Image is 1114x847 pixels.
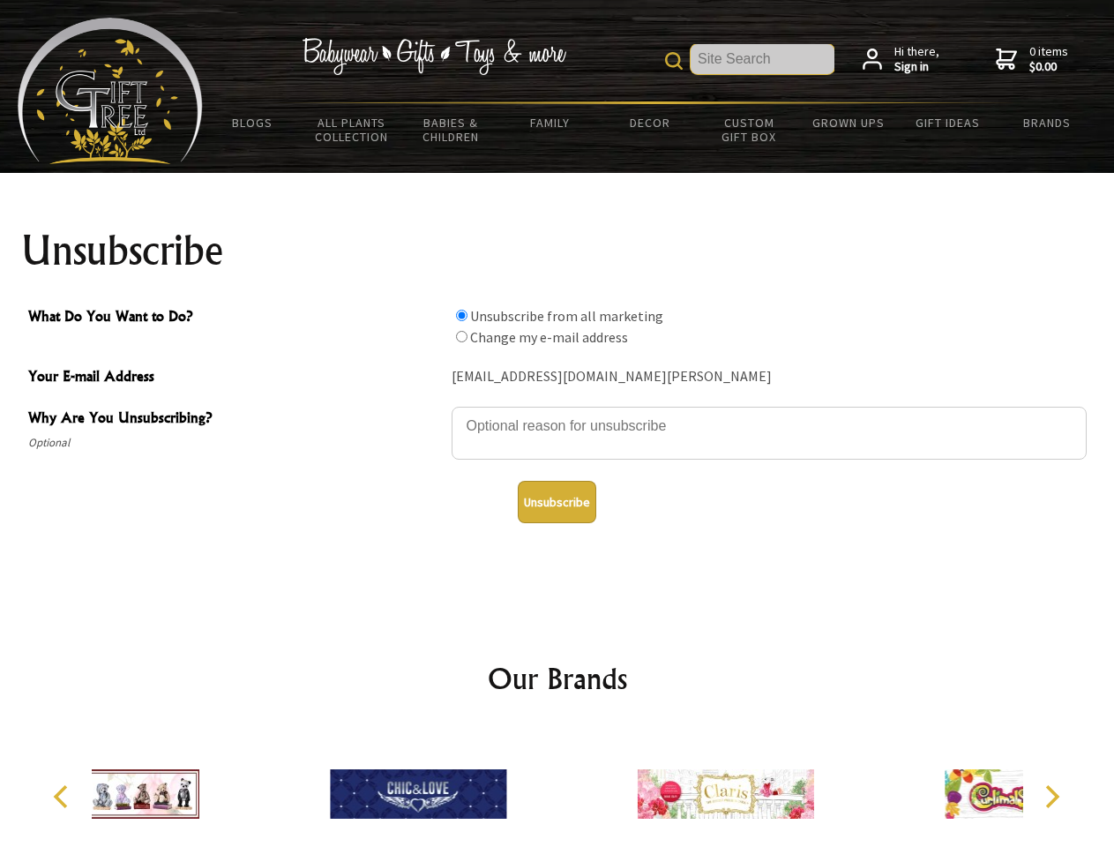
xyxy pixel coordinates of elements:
[998,104,1097,141] a: Brands
[302,38,566,75] img: Babywear - Gifts - Toys & more
[996,44,1068,75] a: 0 items$0.00
[518,481,596,523] button: Unsubscribe
[501,104,601,141] a: Family
[470,328,628,346] label: Change my e-mail address
[1032,777,1071,816] button: Next
[894,44,939,75] span: Hi there,
[699,104,799,155] a: Custom Gift Box
[203,104,303,141] a: BLOGS
[691,44,834,74] input: Site Search
[1029,43,1068,75] span: 0 items
[470,307,663,325] label: Unsubscribe from all marketing
[28,365,443,391] span: Your E-mail Address
[894,59,939,75] strong: Sign in
[798,104,898,141] a: Grown Ups
[1029,59,1068,75] strong: $0.00
[456,331,467,342] input: What Do You Want to Do?
[600,104,699,141] a: Decor
[35,657,1080,700] h2: Our Brands
[44,777,83,816] button: Previous
[452,364,1087,391] div: [EMAIL_ADDRESS][DOMAIN_NAME][PERSON_NAME]
[28,407,443,432] span: Why Are You Unsubscribing?
[28,305,443,331] span: What Do You Want to Do?
[898,104,998,141] a: Gift Ideas
[303,104,402,155] a: All Plants Collection
[18,18,203,164] img: Babyware - Gifts - Toys and more...
[456,310,467,321] input: What Do You Want to Do?
[28,432,443,453] span: Optional
[452,407,1087,460] textarea: Why Are You Unsubscribing?
[863,44,939,75] a: Hi there,Sign in
[21,229,1094,272] h1: Unsubscribe
[401,104,501,155] a: Babies & Children
[665,52,683,70] img: product search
